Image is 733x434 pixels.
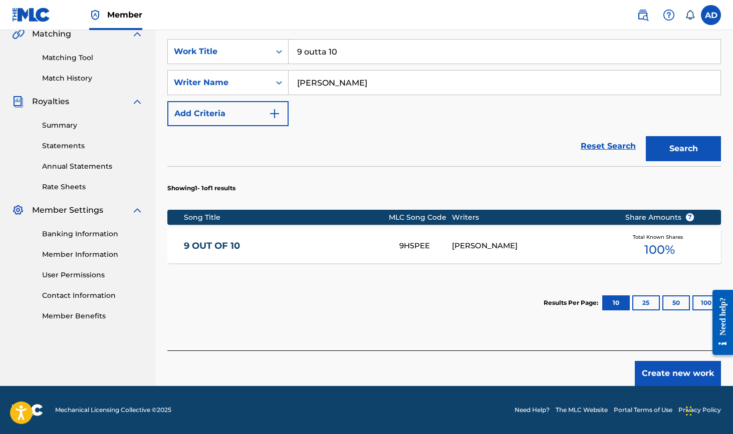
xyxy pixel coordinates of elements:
[399,240,452,252] div: 9H5PEE
[12,404,43,416] img: logo
[625,212,694,223] span: Share Amounts
[635,361,721,386] button: Create new work
[515,405,550,414] a: Need Help?
[544,298,601,307] p: Results Per Page:
[685,10,695,20] div: Notifications
[184,240,386,252] a: 9 OUT OF 10
[12,8,51,22] img: MLC Logo
[637,9,649,21] img: search
[32,28,71,40] span: Matching
[269,108,281,120] img: 9d2ae6d4665cec9f34b9.svg
[576,135,641,157] a: Reset Search
[12,204,24,216] img: Member Settings
[614,405,672,414] a: Portal Terms of Use
[659,5,679,25] div: Help
[556,405,608,414] a: The MLC Website
[692,295,720,310] button: 100
[131,204,143,216] img: expand
[686,213,694,221] span: ?
[32,204,103,216] span: Member Settings
[42,53,143,63] a: Matching Tool
[42,270,143,280] a: User Permissions
[184,212,389,223] div: Song Title
[42,290,143,301] a: Contact Information
[701,5,721,25] div: User Menu
[42,141,143,151] a: Statements
[174,77,264,89] div: Writer Name
[167,184,235,193] p: Showing 1 - 1 of 1 results
[663,9,675,21] img: help
[32,96,69,108] span: Royalties
[646,136,721,161] button: Search
[42,229,143,239] a: Banking Information
[633,5,653,25] a: Public Search
[662,295,690,310] button: 50
[42,249,143,260] a: Member Information
[644,241,675,259] span: 100 %
[42,311,143,321] a: Member Benefits
[167,101,289,126] button: Add Criteria
[167,39,721,166] form: Search Form
[42,120,143,131] a: Summary
[89,9,101,21] img: Top Rightsholder
[131,28,143,40] img: expand
[131,96,143,108] img: expand
[683,386,733,434] iframe: Chat Widget
[42,161,143,172] a: Annual Statements
[55,405,171,414] span: Mechanical Licensing Collective © 2025
[452,212,610,223] div: Writers
[12,96,24,108] img: Royalties
[174,46,264,58] div: Work Title
[705,281,733,363] iframe: Resource Center
[602,295,630,310] button: 10
[633,233,687,241] span: Total Known Shares
[42,73,143,84] a: Match History
[678,405,721,414] a: Privacy Policy
[107,9,142,21] span: Member
[42,182,143,192] a: Rate Sheets
[686,396,692,426] div: Drag
[632,295,660,310] button: 25
[389,212,452,223] div: MLC Song Code
[452,240,610,252] div: [PERSON_NAME]
[12,28,25,40] img: Matching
